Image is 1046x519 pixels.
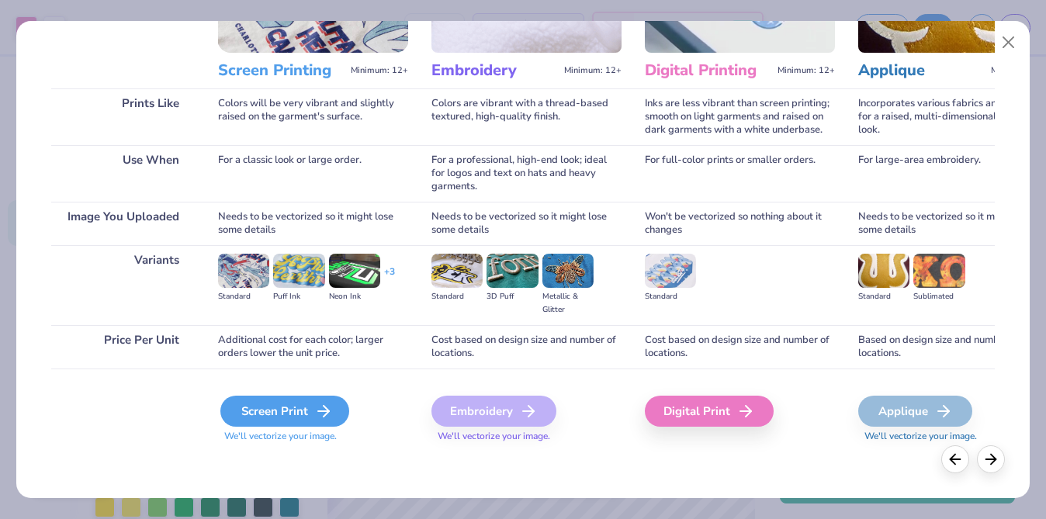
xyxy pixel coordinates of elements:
[218,145,408,202] div: For a classic look or large order.
[51,202,195,245] div: Image You Uploaded
[329,254,380,288] img: Neon Ink
[645,290,696,303] div: Standard
[218,254,269,288] img: Standard
[913,290,965,303] div: Sublimated
[51,145,195,202] div: Use When
[645,396,774,427] div: Digital Print
[858,396,972,427] div: Applique
[645,61,771,81] h3: Digital Printing
[431,430,622,443] span: We'll vectorize your image.
[542,290,594,317] div: Metallic & Glitter
[51,325,195,368] div: Price Per Unit
[351,65,408,76] span: Minimum: 12+
[218,61,345,81] h3: Screen Printing
[994,28,1023,57] button: Close
[218,290,269,303] div: Standard
[858,290,909,303] div: Standard
[431,396,556,427] div: Embroidery
[487,290,538,303] div: 3D Puff
[51,88,195,145] div: Prints Like
[542,254,594,288] img: Metallic & Glitter
[218,202,408,245] div: Needs to be vectorized so it might lose some details
[218,88,408,145] div: Colors will be very vibrant and slightly raised on the garment's surface.
[431,290,483,303] div: Standard
[431,202,622,245] div: Needs to be vectorized so it might lose some details
[645,325,835,368] div: Cost based on design size and number of locations.
[384,265,395,292] div: + 3
[431,88,622,145] div: Colors are vibrant with a thread-based textured, high-quality finish.
[431,61,558,81] h3: Embroidery
[858,61,985,81] h3: Applique
[273,254,324,288] img: Puff Ink
[273,290,324,303] div: Puff Ink
[220,396,349,427] div: Screen Print
[645,202,835,245] div: Won't be vectorized so nothing about it changes
[564,65,622,76] span: Minimum: 12+
[645,254,696,288] img: Standard
[431,254,483,288] img: Standard
[913,254,965,288] img: Sublimated
[218,430,408,443] span: We'll vectorize your image.
[218,325,408,368] div: Additional cost for each color; larger orders lower the unit price.
[487,254,538,288] img: 3D Puff
[431,145,622,202] div: For a professional, high-end look; ideal for logos and text on hats and heavy garments.
[645,145,835,202] div: For full-color prints or smaller orders.
[329,290,380,303] div: Neon Ink
[51,245,195,325] div: Variants
[778,65,835,76] span: Minimum: 12+
[858,254,909,288] img: Standard
[645,88,835,145] div: Inks are less vibrant than screen printing; smooth on light garments and raised on dark garments ...
[431,325,622,368] div: Cost based on design size and number of locations.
